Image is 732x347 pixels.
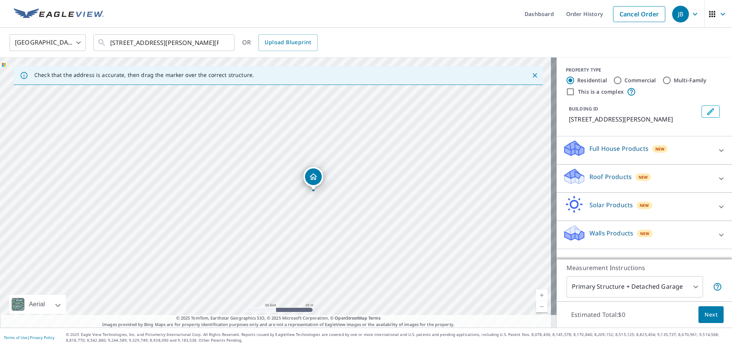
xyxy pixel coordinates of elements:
a: Terms [368,315,381,321]
label: Multi-Family [674,77,707,84]
span: New [655,146,665,152]
img: EV Logo [14,8,104,20]
a: OpenStreetMap [335,315,367,321]
p: © 2025 Eagle View Technologies, Inc. and Pictometry International Corp. All Rights Reserved. Repo... [66,332,728,343]
a: Cancel Order [613,6,665,22]
label: This is a complex [578,88,624,96]
p: Solar Products [589,200,633,209]
a: Current Level 19, Zoom In [536,289,547,301]
label: Residential [577,77,607,84]
label: Commercial [624,77,656,84]
div: JB [672,6,689,22]
div: PROPERTY TYPE [566,67,723,74]
div: Aerial [27,295,47,314]
div: OR [242,34,318,51]
button: Close [530,70,540,80]
p: [STREET_ADDRESS][PERSON_NAME] [569,115,698,124]
div: Aerial [9,295,66,314]
a: Privacy Policy [30,335,55,340]
p: | [4,335,55,340]
div: Solar ProductsNew [563,196,726,217]
p: Check that the address is accurate, then drag the marker over the correct structure. [34,72,254,78]
p: Full House Products [589,144,649,153]
span: © 2025 TomTom, Earthstar Geographics SIO, © 2025 Microsoft Corporation, © [176,315,381,321]
button: Edit building 1 [701,106,720,118]
a: Terms of Use [4,335,27,340]
div: Roof ProductsNew [563,168,726,189]
div: Walls ProductsNew [563,224,726,246]
span: New [640,202,649,208]
input: Search by address or latitude-longitude [110,32,219,53]
a: Current Level 19, Zoom Out [536,301,547,312]
p: BUILDING ID [569,106,598,112]
div: Primary Structure + Detached Garage [567,276,703,297]
div: Full House ProductsNew [563,139,726,161]
p: Walls Products [589,229,633,238]
div: Dropped pin, building 1, Residential property, 4204 Segovia Dr Pasco, WA 99301 [303,167,323,190]
span: New [639,174,648,180]
div: [GEOGRAPHIC_DATA] [10,32,86,53]
button: Next [698,306,724,323]
p: Roof Products [589,172,632,181]
span: New [640,230,650,237]
a: Upload Blueprint [258,34,317,51]
p: Estimated Total: $0 [565,306,631,323]
span: Next [705,310,718,320]
span: Your report will include the primary structure and a detached garage if one exists. [713,282,722,291]
span: Upload Blueprint [265,38,311,47]
p: Measurement Instructions [567,263,722,272]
